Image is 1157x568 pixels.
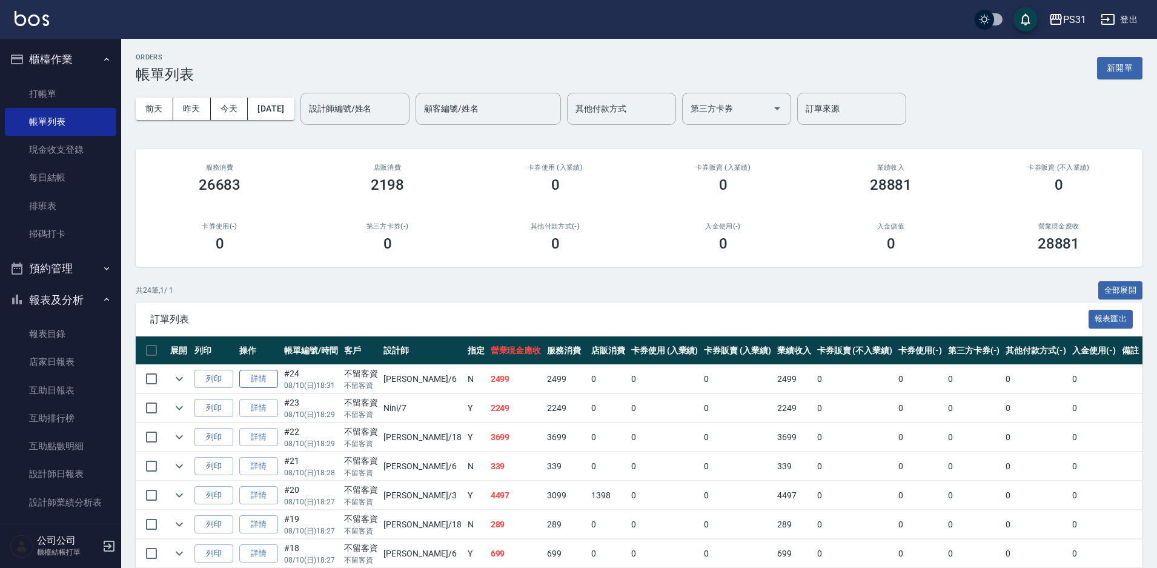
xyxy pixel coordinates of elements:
[284,555,338,566] p: 08/10 (日) 18:27
[701,394,774,423] td: 0
[465,540,488,568] td: Y
[344,396,378,409] div: 不留客資
[344,526,378,536] p: 不留客資
[194,544,233,563] button: 列印
[719,176,728,193] h3: 0
[774,481,814,510] td: 4497
[895,510,945,539] td: 0
[701,336,774,365] th: 卡券販賣 (入業績)
[5,348,116,376] a: 店家日報表
[5,220,116,248] a: 掃碼打卡
[465,423,488,452] td: Y
[284,526,338,536] p: 08/10 (日) 18:27
[588,481,628,510] td: 1398
[1038,235,1080,252] h3: 28881
[1089,310,1133,329] button: 報表匯出
[701,423,774,452] td: 0
[344,367,378,380] div: 不留客資
[465,481,488,510] td: Y
[191,336,236,365] th: 列印
[170,399,188,417] button: expand row
[774,510,814,539] td: 289
[344,426,378,438] div: 不留客資
[774,540,814,568] td: 699
[170,457,188,475] button: expand row
[167,336,191,365] th: 展開
[344,467,378,478] p: 不留客資
[628,540,701,568] td: 0
[1063,12,1086,27] div: PS31
[194,457,233,476] button: 列印
[173,98,211,120] button: 昨天
[544,452,588,481] td: 339
[380,510,464,539] td: [PERSON_NAME] /18
[150,313,1089,326] span: 訂單列表
[136,98,173,120] button: 前天
[628,452,701,481] td: 0
[1098,281,1143,300] button: 全部展開
[5,44,116,75] button: 櫃檯作業
[194,428,233,447] button: 列印
[380,365,464,393] td: [PERSON_NAME] /6
[544,481,588,510] td: 3099
[1069,452,1119,481] td: 0
[989,164,1128,172] h2: 卡券販賣 (不入業績)
[814,540,895,568] td: 0
[170,428,188,446] button: expand row
[344,555,378,566] p: 不留客資
[701,510,774,539] td: 0
[239,457,278,476] a: 詳情
[5,320,116,348] a: 報表目錄
[284,380,338,391] p: 08/10 (日) 18:31
[194,370,233,389] button: 列印
[1069,365,1119,393] td: 0
[281,394,341,423] td: #23
[344,455,378,467] div: 不留客資
[170,370,188,388] button: expand row
[814,336,895,365] th: 卡券販賣 (不入業績)
[628,510,701,539] td: 0
[1097,57,1142,79] button: 新開單
[465,452,488,481] td: N
[895,452,945,481] td: 0
[887,235,895,252] h3: 0
[199,176,241,193] h3: 26683
[281,336,341,365] th: 帳單編號/時間
[945,394,1003,423] td: 0
[5,432,116,460] a: 互助點數明細
[774,365,814,393] td: 2499
[380,423,464,452] td: [PERSON_NAME] /18
[5,80,116,108] a: 打帳單
[654,164,792,172] h2: 卡券販賣 (入業績)
[5,284,116,316] button: 報表及分析
[895,540,945,568] td: 0
[544,510,588,539] td: 289
[344,380,378,391] p: 不留客資
[5,489,116,516] a: 設計師業績分析表
[380,394,464,423] td: Nini /7
[5,404,116,432] a: 互助排行榜
[544,336,588,365] th: 服務消費
[814,452,895,481] td: 0
[239,544,278,563] a: 詳情
[1069,423,1119,452] td: 0
[380,540,464,568] td: [PERSON_NAME] /6
[281,510,341,539] td: #19
[588,540,628,568] td: 0
[544,423,588,452] td: 3699
[701,540,774,568] td: 0
[588,423,628,452] td: 0
[945,540,1003,568] td: 0
[248,98,294,120] button: [DATE]
[465,510,488,539] td: N
[194,486,233,505] button: 列印
[774,394,814,423] td: 2249
[544,394,588,423] td: 2249
[1003,394,1069,423] td: 0
[5,192,116,220] a: 排班表
[1003,423,1069,452] td: 0
[1003,540,1069,568] td: 0
[654,222,792,230] h2: 入金使用(-)
[895,336,945,365] th: 卡券使用(-)
[814,394,895,423] td: 0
